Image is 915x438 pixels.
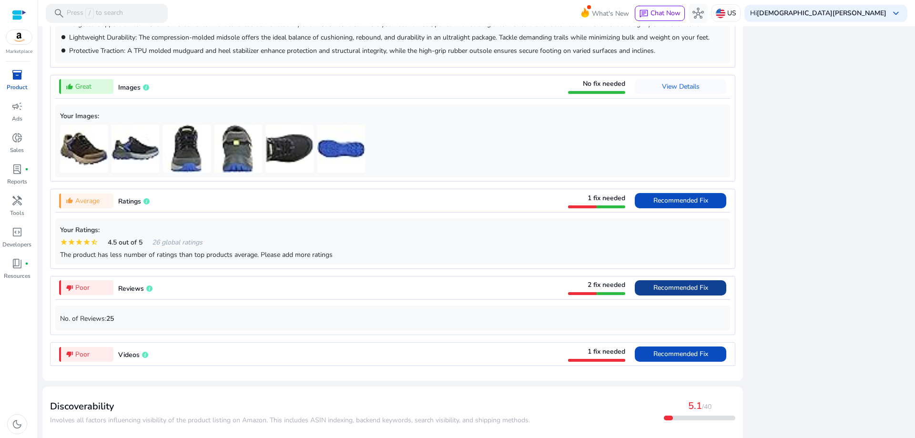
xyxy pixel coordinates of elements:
span: Lightweight Durability: The compression-molded midsole offers the ideal balance of cushioning, re... [69,33,710,42]
span: dark_mode [11,418,23,430]
mat-icon: star_half [91,238,98,246]
span: Reviews [118,284,144,293]
span: 26 global ratings [152,237,203,247]
span: Recommended Fix [653,196,708,205]
p: Developers [2,240,31,249]
p: Hi [750,10,886,17]
h5: Your Ratings: [60,226,725,234]
span: hub [692,8,704,19]
mat-icon: star [68,238,75,246]
img: us.svg [716,9,725,18]
span: Recommended Fix [653,283,708,292]
span: donut_small [11,132,23,143]
span: What's New [592,5,629,22]
span: ​​Involves all factors influencing visibility of the product listing on Amazon. This includes ASI... [50,416,530,425]
span: Recommended Fix [653,349,708,358]
span: 4.5 out of 5 [108,237,142,247]
img: 41C522OscdL._AC_US40_.jpg [112,125,159,173]
span: Protective Traction: A TPU molded mudguard and heel stabilizer enhance protection and structural ... [69,46,655,55]
span: keyboard_arrow_down [890,8,902,19]
span: Ratings [118,197,141,206]
mat-icon: thumb_up_alt [66,83,73,91]
button: Recommended Fix [635,346,726,362]
span: 1 fix needed [588,347,625,356]
span: Chat Now [651,9,681,18]
span: No fix needed [583,79,625,88]
span: 5.1 [688,399,702,412]
span: View Details [662,82,700,91]
b: [DEMOGRAPHIC_DATA][PERSON_NAME] [757,9,886,18]
span: chat [639,9,649,19]
span: Targeted Support & Flex: Zonal reinforcements in critical areas deliver stability and motion cont... [69,20,706,29]
mat-icon: brightness_1 [60,47,67,54]
span: handyman [11,195,23,206]
button: Recommended Fix [635,280,726,295]
p: No. of Reviews: [60,314,725,324]
span: Average [75,196,100,206]
span: Images [118,83,141,92]
p: Tools [10,209,24,217]
span: campaign [11,101,23,112]
p: Sales [10,146,24,154]
span: fiber_manual_record [25,167,29,171]
span: Videos [118,350,140,359]
span: / [85,8,94,19]
img: 41kvz-XcoQL._AC_US40_.jpg [60,125,108,173]
p: Press to search [67,8,123,19]
span: 1 fix needed [588,194,625,203]
mat-icon: thumb_up_alt [66,197,73,204]
img: 41EeUJDU9xL._AC_US40_.jpg [266,125,314,173]
p: Product [7,83,27,92]
p: Marketplace [6,48,32,55]
b: 25 [106,314,114,323]
span: inventory_2 [11,69,23,81]
mat-icon: star [60,238,68,246]
span: Poor [75,283,90,293]
button: hub [689,4,708,23]
mat-icon: star [75,238,83,246]
span: /40 [702,402,712,411]
span: Poor [75,349,90,359]
img: 41BQdyQiyCL._AC_US40_.jpg [214,125,262,173]
span: fiber_manual_record [25,262,29,265]
mat-icon: star [83,238,91,246]
h3: Discoverability [50,401,530,412]
img: amazon.svg [6,30,32,44]
img: 41LJl7q4zwL._AC_US40_.jpg [317,125,365,173]
p: US [727,5,736,21]
button: Recommended Fix [635,193,726,208]
mat-icon: brightness_1 [60,34,67,41]
span: code_blocks [11,226,23,238]
p: Reports [7,177,27,186]
div: The product has less number of ratings than top products average. Please add more ratings [60,250,725,260]
span: search [53,8,65,19]
h5: Your Images: [60,112,725,121]
span: book_4 [11,258,23,269]
mat-icon: thumb_down_alt [66,350,73,358]
button: chatChat Now [635,6,685,21]
p: Resources [4,272,30,280]
p: Ads [12,114,22,123]
span: Great [75,81,91,92]
img: 41TiTC8Kb8L._AC_US40_.jpg [163,125,211,173]
button: View Details [635,79,726,94]
span: 2 fix needed [588,280,625,289]
span: lab_profile [11,163,23,175]
mat-icon: thumb_down_alt [66,284,73,292]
